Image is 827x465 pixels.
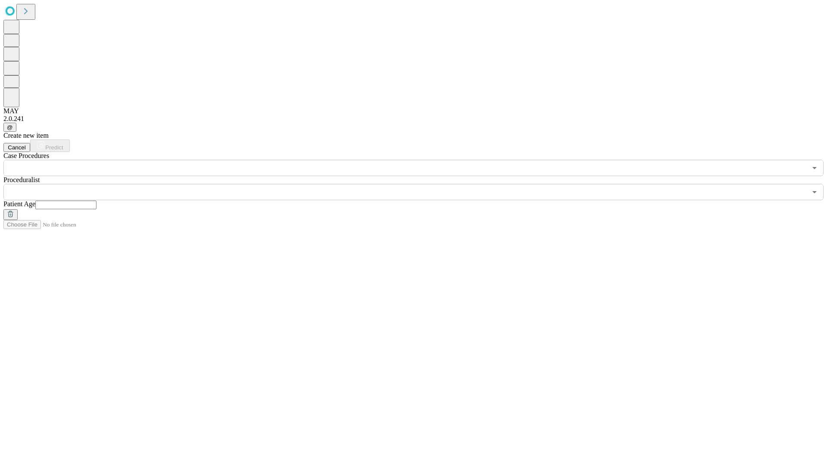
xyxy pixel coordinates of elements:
[3,132,49,139] span: Create new item
[3,152,49,159] span: Scheduled Procedure
[3,115,824,123] div: 2.0.241
[808,186,821,198] button: Open
[3,143,30,152] button: Cancel
[3,107,824,115] div: MAY
[3,200,35,208] span: Patient Age
[8,144,26,151] span: Cancel
[3,176,40,183] span: Proceduralist
[808,162,821,174] button: Open
[7,124,13,130] span: @
[3,123,16,132] button: @
[45,144,63,151] span: Predict
[30,139,70,152] button: Predict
